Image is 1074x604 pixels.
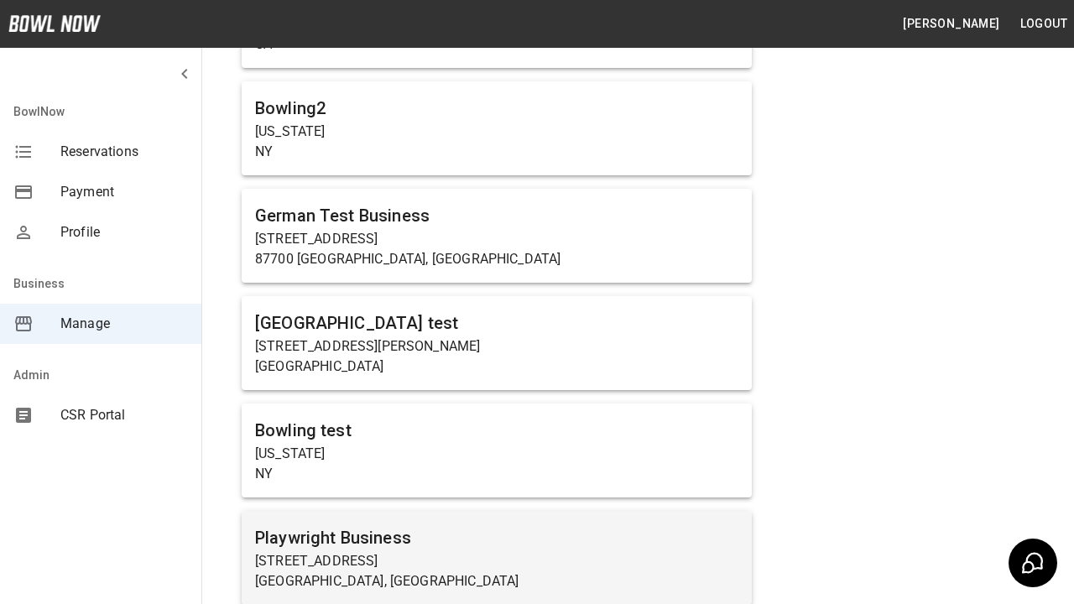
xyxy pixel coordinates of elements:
p: NY [255,142,738,162]
button: [PERSON_NAME] [896,8,1006,39]
p: [GEOGRAPHIC_DATA], [GEOGRAPHIC_DATA] [255,571,738,591]
span: Manage [60,314,188,334]
p: [STREET_ADDRESS][PERSON_NAME] [255,336,738,357]
h6: [GEOGRAPHIC_DATA] test [255,310,738,336]
p: 87700 [GEOGRAPHIC_DATA], [GEOGRAPHIC_DATA] [255,249,738,269]
button: Logout [1014,8,1074,39]
span: Profile [60,222,188,242]
p: [STREET_ADDRESS] [255,551,738,571]
span: Reservations [60,142,188,162]
span: CSR Portal [60,405,188,425]
p: [US_STATE] [255,444,738,464]
h6: Playwright Business [255,524,738,551]
p: [US_STATE] [255,122,738,142]
img: logo [8,15,101,32]
p: [GEOGRAPHIC_DATA] [255,357,738,377]
h6: Bowling test [255,417,738,444]
span: Payment [60,182,188,202]
p: NY [255,464,738,484]
p: [STREET_ADDRESS] [255,229,738,249]
h6: German Test Business [255,202,738,229]
h6: Bowling2 [255,95,738,122]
